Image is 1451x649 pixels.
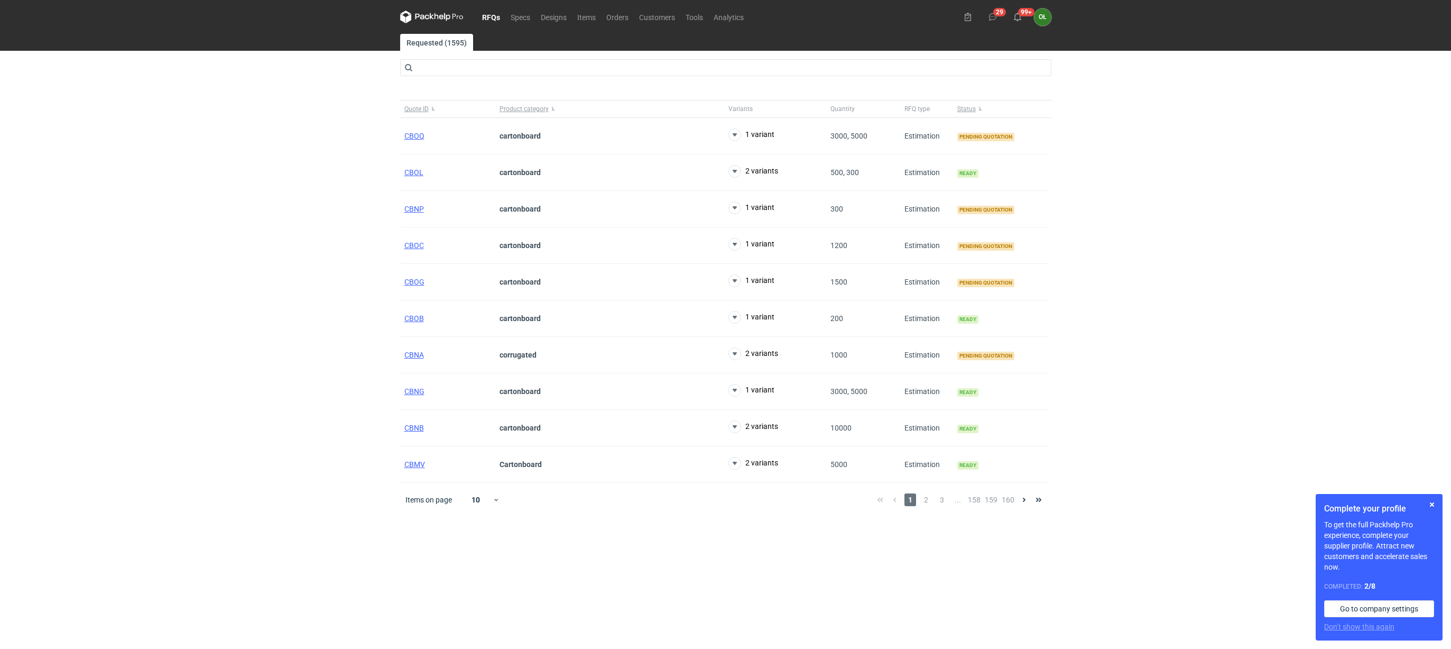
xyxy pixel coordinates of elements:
span: Ready [957,169,978,178]
span: 159 [985,493,997,506]
strong: cartonboard [500,387,541,396]
span: 3000, 5000 [830,387,867,396]
a: Customers [634,11,680,23]
span: 158 [968,493,981,506]
span: Variants [728,105,753,113]
button: 1 variant [728,384,774,397]
span: Pending quotation [957,352,1014,360]
span: 300 [830,205,843,213]
strong: corrugated [500,351,537,359]
a: Orders [601,11,634,23]
div: Olga Łopatowicz [1034,8,1051,26]
button: Quote ID [400,100,495,117]
button: Don’t show this again [1324,621,1394,632]
a: Specs [505,11,535,23]
span: Pending quotation [957,133,1014,141]
div: Estimation [900,264,953,300]
button: 2 variants [728,165,778,178]
button: OŁ [1034,8,1051,26]
button: 2 variants [728,421,778,433]
a: Designs [535,11,572,23]
a: CBOB [404,314,424,323]
span: 3000, 5000 [830,132,867,140]
button: 2 variants [728,457,778,470]
button: Status [953,100,1048,117]
button: 1 variant [728,238,774,251]
a: Items [572,11,601,23]
div: Estimation [900,154,953,191]
strong: 2 / 8 [1364,582,1375,590]
button: 29 [984,8,1001,25]
span: Quantity [830,105,855,113]
span: Pending quotation [957,279,1014,287]
a: CBOG [404,278,424,286]
a: CBOL [404,168,423,177]
button: 1 variant [728,129,774,141]
a: RFQs [477,11,505,23]
span: 5000 [830,460,847,469]
span: Pending quotation [957,242,1014,251]
a: CBOC [404,241,424,250]
span: 10000 [830,424,852,432]
strong: cartonboard [500,132,541,140]
button: 2 variants [728,348,778,360]
div: Estimation [900,410,953,446]
strong: Cartonboard [500,460,542,469]
span: Product category [500,105,549,113]
a: CBNP [404,205,424,213]
div: Estimation [900,191,953,227]
span: Ready [957,388,978,397]
span: 160 [1002,493,1014,506]
svg: Packhelp Pro [400,11,464,23]
strong: cartonboard [500,314,541,323]
button: Skip for now [1426,498,1438,511]
a: Requested (1595) [400,34,473,51]
div: 10 [459,492,493,507]
div: Estimation [900,227,953,264]
div: Completed: [1324,581,1434,592]
div: Estimation [900,118,953,154]
strong: cartonboard [500,241,541,250]
span: 1000 [830,351,847,359]
strong: cartonboard [500,424,541,432]
span: Items on page [405,495,452,505]
a: CBNG [404,387,424,396]
strong: cartonboard [500,168,541,177]
button: Product category [495,100,724,117]
span: Pending quotation [957,206,1014,214]
button: 1 variant [728,311,774,324]
span: 1500 [830,278,847,286]
strong: cartonboard [500,205,541,213]
a: Analytics [708,11,749,23]
a: Go to company settings [1324,600,1434,617]
button: 1 variant [728,275,774,287]
span: 500, 300 [830,168,859,177]
a: CBOQ [404,132,424,140]
span: 1200 [830,241,847,250]
span: 200 [830,314,843,323]
div: Estimation [900,337,953,373]
span: Ready [957,425,978,433]
a: Tools [680,11,708,23]
button: 99+ [1009,8,1026,25]
div: Estimation [900,300,953,337]
a: CBMV [404,460,425,469]
span: Ready [957,461,978,470]
span: Status [957,105,976,113]
span: 2 [920,493,932,506]
span: Quote ID [404,105,429,113]
a: CBNA [404,351,424,359]
a: CBNB [404,424,424,432]
p: To get the full Packhelp Pro experience, complete your supplier profile. Attract new customers an... [1324,519,1434,572]
span: Ready [957,315,978,324]
h1: Complete your profile [1324,502,1434,515]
